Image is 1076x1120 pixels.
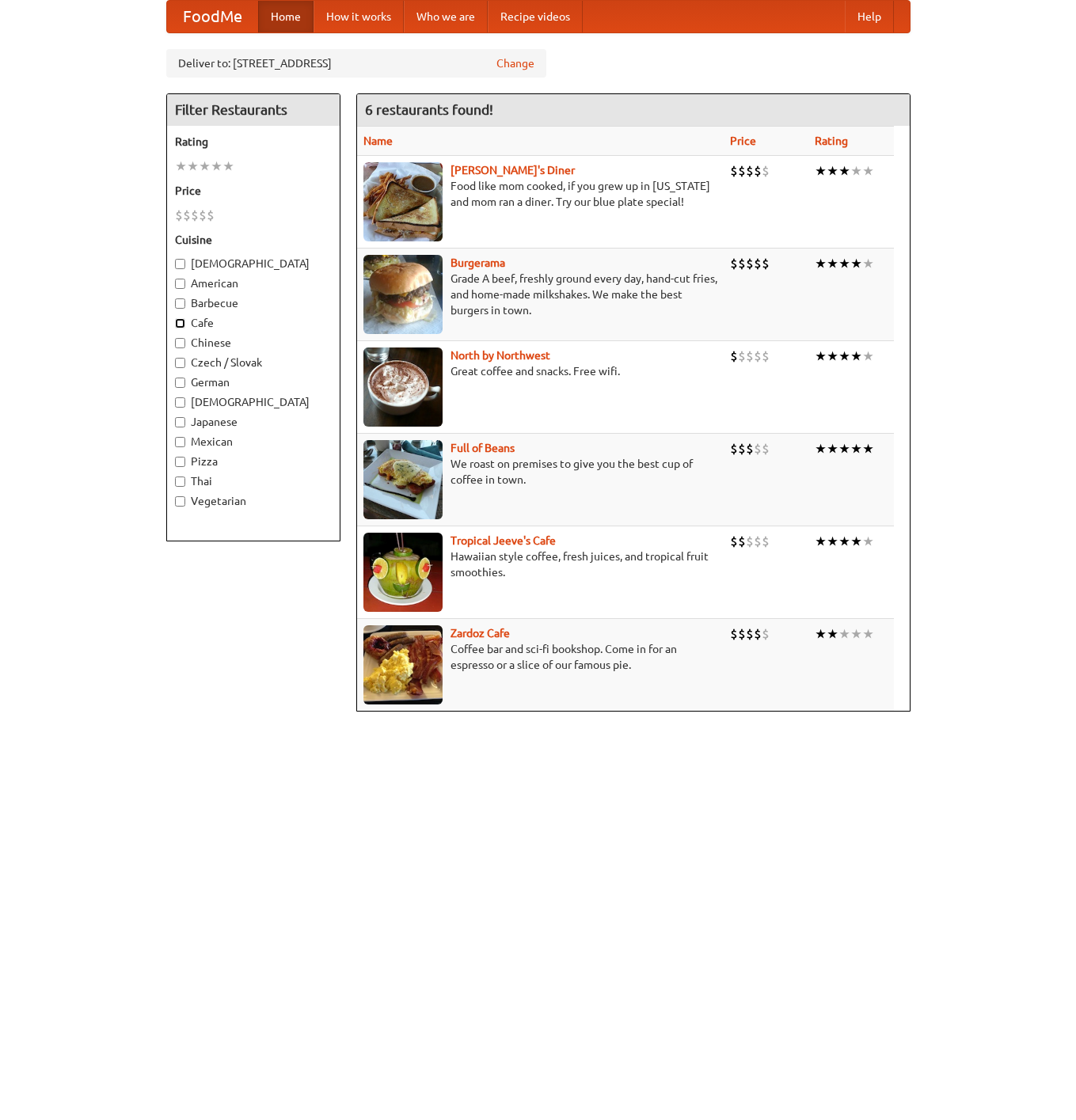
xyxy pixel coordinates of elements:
[175,295,332,311] label: Barbecue
[838,347,850,365] li: ★
[754,625,762,643] li: $
[363,440,443,519] img: beans.jpg
[175,397,185,408] input: [DEMOGRAPHIC_DATA]
[451,349,550,362] a: North by Northwest
[827,162,838,180] li: ★
[222,158,234,175] li: ★
[862,255,874,272] li: ★
[175,476,185,487] input: Thai
[175,298,185,309] input: Barbecue
[827,625,838,643] li: ★
[187,158,199,175] li: ★
[175,338,185,348] input: Chinese
[862,533,874,550] li: ★
[827,255,838,272] li: ★
[827,440,838,457] li: ★
[746,255,754,272] li: $
[815,440,827,457] li: ★
[762,625,770,643] li: $
[175,378,185,388] input: German
[363,533,443,612] img: jeeves.jpg
[175,207,183,224] li: $
[175,256,332,271] label: [DEMOGRAPHIC_DATA]
[175,437,185,447] input: Mexican
[762,533,770,550] li: $
[404,1,488,32] a: Who we are
[730,162,738,180] li: $
[363,178,717,210] p: Food like mom cooked, if you grew up in [US_STATE] and mom ran a diner. Try our blue plate special!
[175,454,332,469] label: Pizza
[175,473,332,489] label: Thai
[738,347,746,365] li: $
[166,49,546,78] div: Deliver to: [STREET_ADDRESS]
[199,207,207,224] li: $
[730,533,738,550] li: $
[730,440,738,457] li: $
[827,347,838,365] li: ★
[845,1,894,32] a: Help
[175,259,185,269] input: [DEMOGRAPHIC_DATA]
[191,207,199,224] li: $
[175,335,332,351] label: Chinese
[363,641,717,673] p: Coffee bar and sci-fi bookshop. Come in for an espresso or a slice of our famous pie.
[762,440,770,457] li: $
[850,255,862,272] li: ★
[211,158,222,175] li: ★
[451,256,505,269] a: Burgerama
[838,440,850,457] li: ★
[175,394,332,410] label: [DEMOGRAPHIC_DATA]
[730,625,738,643] li: $
[738,533,746,550] li: $
[175,358,185,368] input: Czech / Slovak
[175,414,332,430] label: Japanese
[762,255,770,272] li: $
[838,255,850,272] li: ★
[815,135,848,147] a: Rating
[207,207,215,224] li: $
[754,347,762,365] li: $
[314,1,404,32] a: How it works
[815,625,827,643] li: ★
[730,135,756,147] a: Price
[815,162,827,180] li: ★
[451,442,515,454] b: Full of Beans
[363,271,717,318] p: Grade A beef, freshly ground every day, hand-cut fries, and home-made milkshakes. We make the bes...
[496,55,534,71] a: Change
[175,158,187,175] li: ★
[183,207,191,224] li: $
[363,549,717,580] p: Hawaiian style coffee, fresh juices, and tropical fruit smoothies.
[258,1,314,32] a: Home
[746,347,754,365] li: $
[730,347,738,365] li: $
[175,355,332,370] label: Czech / Slovak
[815,347,827,365] li: ★
[175,232,332,248] h5: Cuisine
[738,162,746,180] li: $
[363,135,393,147] a: Name
[175,417,185,427] input: Japanese
[746,625,754,643] li: $
[363,625,443,704] img: zardoz.jpg
[862,347,874,365] li: ★
[175,275,332,291] label: American
[451,627,510,640] a: Zardoz Cafe
[746,440,754,457] li: $
[730,255,738,272] li: $
[862,625,874,643] li: ★
[199,158,211,175] li: ★
[838,625,850,643] li: ★
[175,434,332,450] label: Mexican
[738,255,746,272] li: $
[862,440,874,457] li: ★
[363,456,717,488] p: We roast on premises to give you the best cup of coffee in town.
[175,457,185,467] input: Pizza
[175,318,185,328] input: Cafe
[175,183,332,199] h5: Price
[738,625,746,643] li: $
[754,255,762,272] li: $
[167,1,258,32] a: FoodMe
[838,533,850,550] li: ★
[451,534,556,547] a: Tropical Jeeve's Cafe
